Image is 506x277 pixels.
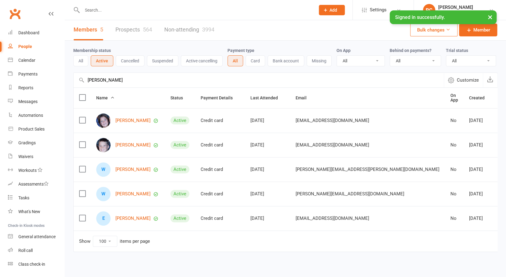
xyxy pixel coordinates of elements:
img: Zoe [96,113,111,128]
span: Email [296,95,313,100]
span: Add [329,8,337,13]
a: Gradings [8,136,64,150]
div: Calendar [18,58,35,63]
div: [DATE] [250,142,285,148]
label: Behind on payments? [390,48,431,53]
div: Show [79,236,150,247]
a: Prospects564 [115,19,152,40]
button: Card [246,55,265,66]
div: Waivers [18,154,33,159]
div: People [18,44,32,49]
div: Tasks [18,195,29,200]
div: Product Sales [18,127,45,131]
button: Email [296,94,313,102]
a: Roll call [8,244,64,257]
div: Workouts [18,168,37,173]
div: Class check-in [18,262,45,267]
label: Trial status [446,48,468,53]
button: Customize [444,73,483,87]
label: Membership status [73,48,111,53]
div: Active [170,141,189,149]
button: × [485,10,496,24]
a: What's New [8,205,64,219]
button: All [228,55,243,66]
div: Credit card [201,167,239,172]
div: William [96,162,111,177]
div: General attendance [18,234,56,239]
button: Last Attended [250,94,285,102]
a: Clubworx [7,6,23,21]
a: [PERSON_NAME] [115,118,151,123]
a: Automations [8,109,64,122]
div: No [450,142,458,148]
div: [DATE] [469,191,491,197]
button: Created [469,94,491,102]
input: Search by contact name [74,73,444,87]
span: [EMAIL_ADDRESS][DOMAIN_NAME] [296,212,369,224]
div: [DATE] [250,118,285,123]
span: Status [170,95,190,100]
div: 3994 [202,26,214,33]
a: [PERSON_NAME] [115,167,151,172]
div: Roll call [18,248,33,253]
div: items per page [120,239,150,244]
a: Assessments [8,177,64,191]
div: What's New [18,209,40,214]
div: [DATE] [250,191,285,197]
div: [DATE] [469,118,491,123]
div: 564 [143,26,152,33]
button: Add [319,5,345,15]
div: Reports [18,85,33,90]
div: Credit card [201,216,239,221]
span: Created [469,95,491,100]
span: [PERSON_NAME][EMAIL_ADDRESS][PERSON_NAME][DOMAIN_NAME] [296,164,439,175]
button: Suspended [147,55,178,66]
a: [PERSON_NAME] [115,191,151,197]
div: Active [170,214,189,222]
button: Bank account [268,55,304,66]
div: No [450,191,458,197]
div: ATI Martial Arts Joondalup [438,10,489,16]
div: Assessments [18,182,49,187]
span: [EMAIL_ADDRESS][DOMAIN_NAME] [296,139,369,151]
div: Active [170,116,189,124]
a: People [8,40,64,54]
div: [DATE] [469,142,491,148]
div: Gradings [18,140,36,145]
div: Dashboard [18,30,39,35]
a: Messages [8,95,64,109]
div: RC [423,4,435,16]
div: [DATE] [250,167,285,172]
button: Active cancelling [181,55,223,66]
label: On App [337,48,351,53]
a: [PERSON_NAME] [115,142,151,148]
a: General attendance kiosk mode [8,230,64,244]
div: No [450,167,458,172]
div: [DATE] [250,216,285,221]
a: Calendar [8,54,64,67]
button: Missing [307,55,332,66]
button: Payment Details [201,94,239,102]
div: Active [170,165,189,173]
th: On App [445,88,464,108]
a: Class kiosk mode [8,257,64,271]
span: [PERSON_NAME][EMAIL_ADDRESS][DOMAIN_NAME] [296,188,404,200]
a: [PERSON_NAME] [115,216,151,221]
div: Credit card [201,142,239,148]
div: Messages [18,99,38,104]
div: Credit card [201,118,239,123]
div: No [450,118,458,123]
div: [PERSON_NAME] [438,5,489,10]
button: Cancelled [116,55,144,66]
a: Members5 [74,19,103,40]
span: Signed in successfully. [395,14,445,20]
a: Payments [8,67,64,81]
a: Member [459,24,497,36]
div: No [450,216,458,221]
div: 5 [100,26,103,33]
button: Status [170,94,190,102]
button: Active [91,55,113,66]
a: Workouts [8,164,64,177]
div: [DATE] [469,167,491,172]
span: [EMAIL_ADDRESS][DOMAIN_NAME] [296,115,369,126]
